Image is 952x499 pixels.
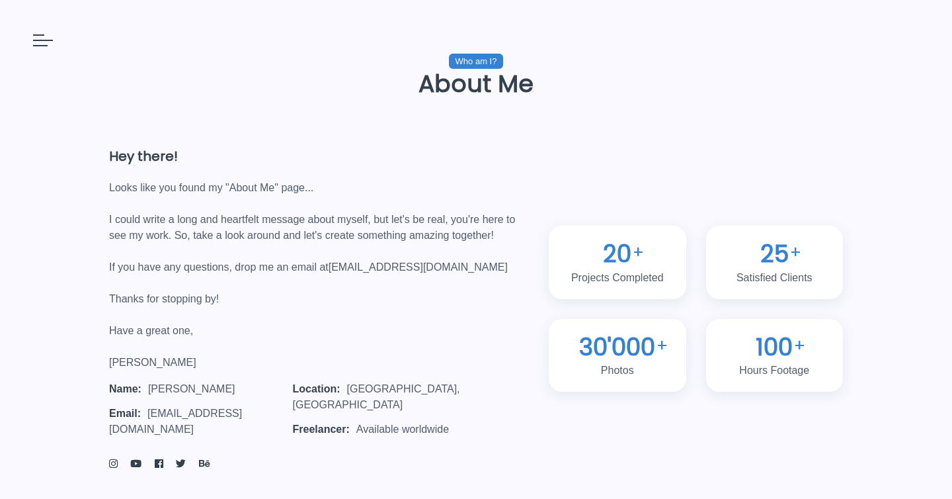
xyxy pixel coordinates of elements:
[293,422,529,437] li: Available worldwide
[719,239,830,270] h2: 25
[293,424,350,435] span: Freelancer:
[562,332,673,363] h2: 30'000
[719,270,830,286] p: Satisfied Clients
[109,383,141,394] span: Name:
[293,383,340,394] span: Location:
[109,72,843,96] h2: About Me
[293,381,529,413] li: [GEOGRAPHIC_DATA], [GEOGRAPHIC_DATA]
[562,270,673,286] p: Projects Completed
[329,261,508,273] a: [EMAIL_ADDRESS][DOMAIN_NAME]
[109,146,529,167] h5: Hey there!
[109,381,293,397] li: [PERSON_NAME]
[562,363,673,379] p: Photos
[449,54,504,69] p: Who am I?
[109,406,293,437] li: [EMAIL_ADDRESS][DOMAIN_NAME]
[719,332,830,363] h2: 100
[719,363,830,379] p: Hours Footage
[562,239,673,270] h2: 20
[109,180,529,371] p: Looks like you found my "About Me" page... I could write a long and heartfelt message about mysel...
[109,408,141,419] span: Email:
